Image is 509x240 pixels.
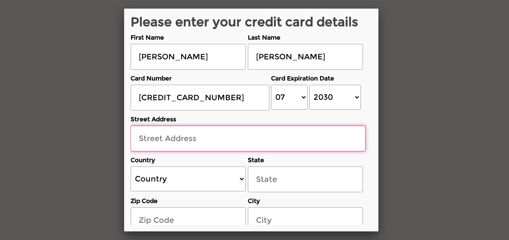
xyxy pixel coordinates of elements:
[131,33,246,42] label: First Name
[131,126,366,151] input: Street Address
[131,156,246,164] label: Country
[131,197,246,205] label: Zip Code
[131,44,246,70] input: First Name
[248,207,363,233] input: City
[131,115,366,123] label: Street Address
[131,207,246,233] input: Zip Code
[131,74,269,83] label: Card Number
[271,74,363,83] label: Card Expiration Date
[248,166,363,192] input: State
[248,33,363,42] label: Last Name
[248,44,363,70] input: Last Name
[131,15,366,29] h2: Please enter your credit card details
[248,197,363,205] label: City
[131,85,269,111] input: Card Number
[248,156,363,164] label: State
